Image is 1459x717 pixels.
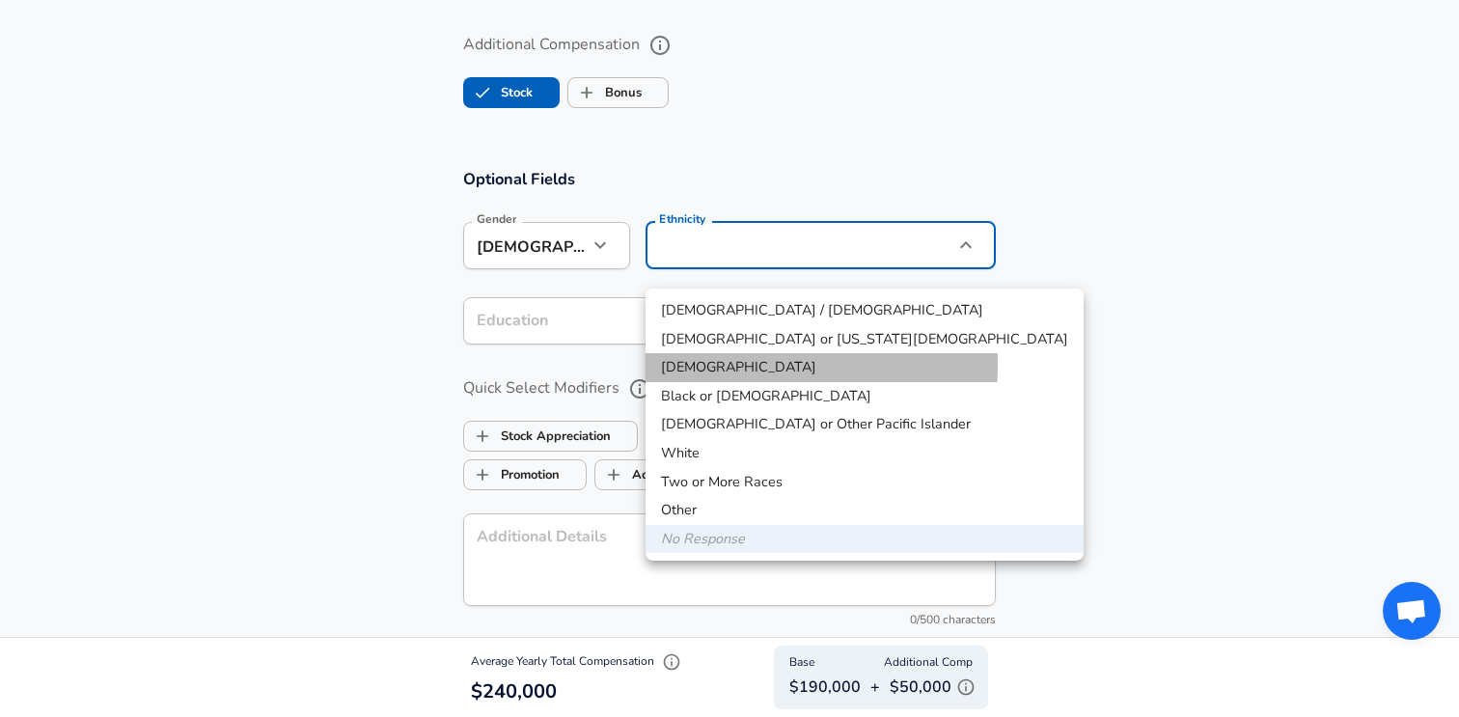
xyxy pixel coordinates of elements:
[1383,582,1441,640] div: Open chat
[646,296,1084,325] li: [DEMOGRAPHIC_DATA] / [DEMOGRAPHIC_DATA]
[646,439,1084,468] li: White
[646,525,1084,554] li: No Response
[646,325,1084,354] li: [DEMOGRAPHIC_DATA] or [US_STATE][DEMOGRAPHIC_DATA]
[646,468,1084,497] li: Two or More Races
[646,382,1084,411] li: Black or [DEMOGRAPHIC_DATA]
[646,410,1084,439] li: [DEMOGRAPHIC_DATA] or Other Pacific Islander
[646,353,1084,382] li: [DEMOGRAPHIC_DATA]
[646,496,1084,525] li: Other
